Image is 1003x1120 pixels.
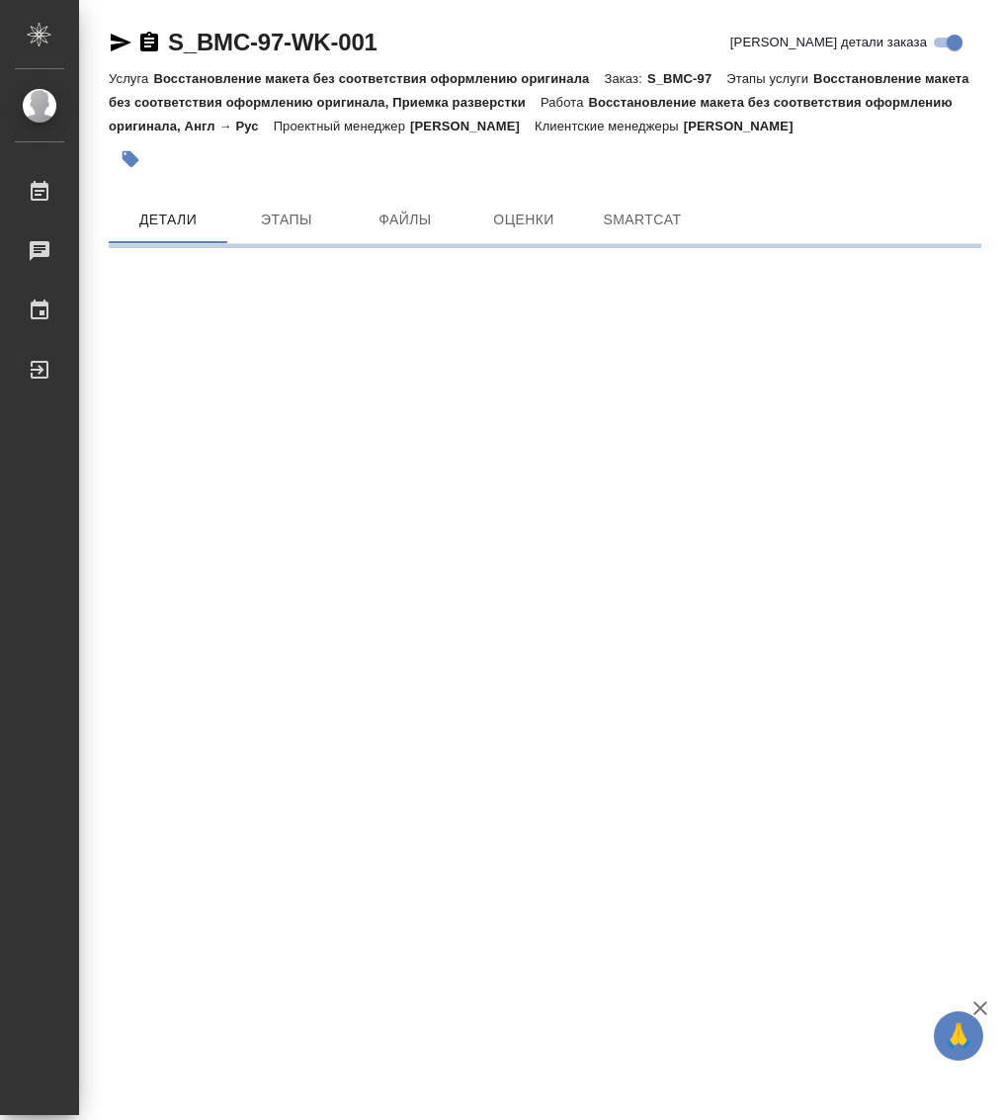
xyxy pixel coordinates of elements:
[726,71,813,86] p: Этапы услуги
[137,31,161,54] button: Скопировать ссылку
[239,208,334,232] span: Этапы
[541,95,589,110] p: Работа
[535,119,684,133] p: Клиентские менеджеры
[604,71,646,86] p: Заказ:
[476,208,571,232] span: Оценки
[274,119,410,133] p: Проектный менеджер
[168,29,377,55] a: S_BMC-97-WK-001
[730,33,927,52] span: [PERSON_NAME] детали заказа
[942,1015,975,1057] span: 🙏
[595,208,690,232] span: SmartCat
[109,137,152,181] button: Добавить тэг
[358,208,453,232] span: Файлы
[121,208,215,232] span: Детали
[109,71,153,86] p: Услуга
[684,119,808,133] p: [PERSON_NAME]
[153,71,604,86] p: Восстановление макета без соответствия оформлению оригинала
[109,71,969,110] p: Восстановление макета без соответствия оформлению оригинала, Приемка разверстки
[647,71,726,86] p: S_BMC-97
[410,119,535,133] p: [PERSON_NAME]
[109,31,132,54] button: Скопировать ссылку для ЯМессенджера
[934,1011,983,1061] button: 🙏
